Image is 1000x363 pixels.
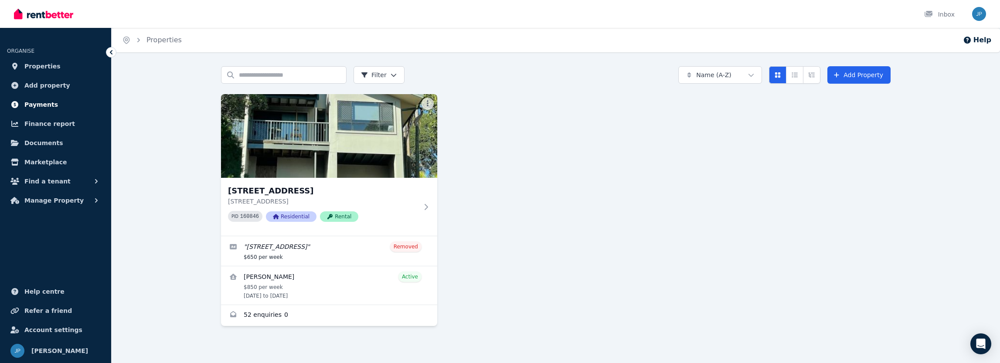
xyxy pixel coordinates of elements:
[827,66,891,84] a: Add Property
[24,157,67,167] span: Marketplace
[7,321,104,339] a: Account settings
[146,36,182,44] a: Properties
[7,48,34,54] span: ORGANISE
[266,211,316,222] span: Residential
[803,66,820,84] button: Expanded list view
[7,115,104,132] a: Finance report
[228,185,418,197] h3: [STREET_ADDRESS]
[24,176,71,187] span: Find a tenant
[24,80,70,91] span: Add property
[972,7,986,21] img: Jeffrey Parker
[24,325,82,335] span: Account settings
[7,192,104,209] button: Manage Property
[221,94,437,236] a: 1/30 Westview Road, Currumbin[STREET_ADDRESS][STREET_ADDRESS]PID 160846ResidentialRental
[221,94,437,178] img: 1/30 Westview Road, Currumbin
[7,134,104,152] a: Documents
[24,61,61,71] span: Properties
[769,66,786,84] button: Card view
[963,35,991,45] button: Help
[7,153,104,171] a: Marketplace
[786,66,803,84] button: Compact list view
[7,77,104,94] a: Add property
[7,302,104,319] a: Refer a friend
[24,138,63,148] span: Documents
[24,119,75,129] span: Finance report
[24,286,65,297] span: Help centre
[231,214,238,219] small: PID
[14,7,73,20] img: RentBetter
[112,28,192,52] nav: Breadcrumb
[678,66,762,84] button: Name (A-Z)
[7,96,104,113] a: Payments
[228,197,418,206] p: [STREET_ADDRESS]
[970,333,991,354] div: Open Intercom Messenger
[24,195,84,206] span: Manage Property
[10,344,24,358] img: Jeffrey Parker
[221,305,437,326] a: Enquiries for 1/30 Westview Road, Currumbin
[7,283,104,300] a: Help centre
[422,98,434,110] button: More options
[7,173,104,190] button: Find a tenant
[7,58,104,75] a: Properties
[221,236,437,266] a: Edit listing: 1/30 Westview Road, Currumbin
[31,346,88,356] span: [PERSON_NAME]
[221,266,437,305] a: View details for Steve Wood
[320,211,358,222] span: Rental
[24,99,58,110] span: Payments
[769,66,820,84] div: View options
[696,71,731,79] span: Name (A-Z)
[24,305,72,316] span: Refer a friend
[240,214,259,220] code: 160846
[924,10,955,19] div: Inbox
[354,66,405,84] button: Filter
[361,71,387,79] span: Filter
